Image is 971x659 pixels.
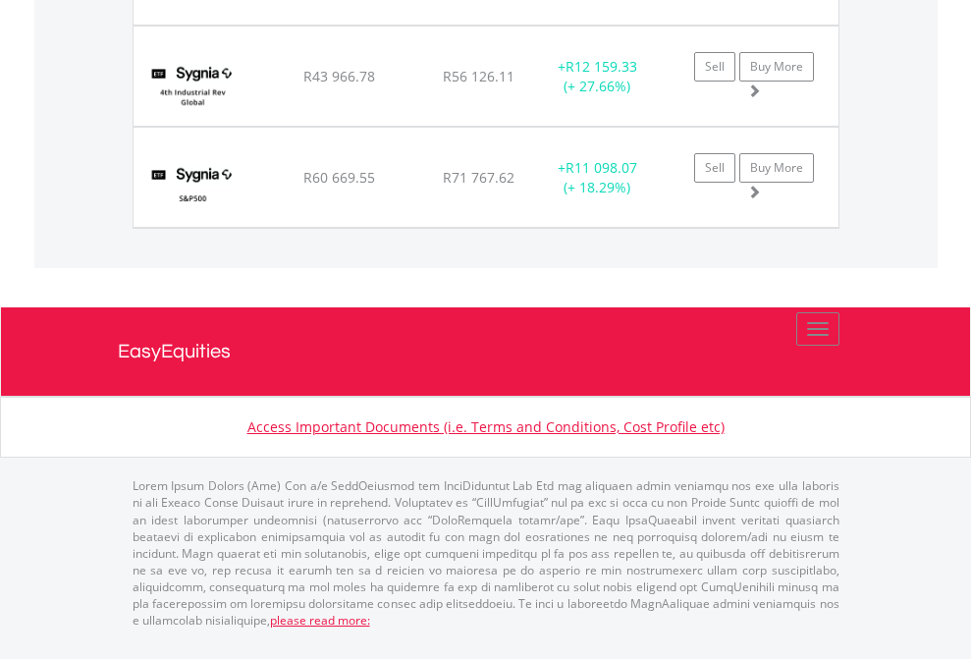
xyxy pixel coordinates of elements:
[118,307,854,396] a: EasyEquities
[694,153,735,183] a: Sell
[566,57,637,76] span: R12 159.33
[133,477,839,629] p: Lorem Ipsum Dolors (Ame) Con a/e SeddOeiusmod tem InciDiduntut Lab Etd mag aliquaen admin veniamq...
[739,153,814,183] a: Buy More
[143,51,243,121] img: TFSA.SYG4IR.png
[566,158,637,177] span: R11 098.07
[270,612,370,629] a: please read more:
[694,52,735,82] a: Sell
[443,168,514,187] span: R71 767.62
[303,168,375,187] span: R60 669.55
[536,158,659,197] div: + (+ 18.29%)
[536,57,659,96] div: + (+ 27.66%)
[247,417,725,436] a: Access Important Documents (i.e. Terms and Conditions, Cost Profile etc)
[143,152,243,222] img: TFSA.SYG500.png
[303,67,375,85] span: R43 966.78
[443,67,514,85] span: R56 126.11
[739,52,814,82] a: Buy More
